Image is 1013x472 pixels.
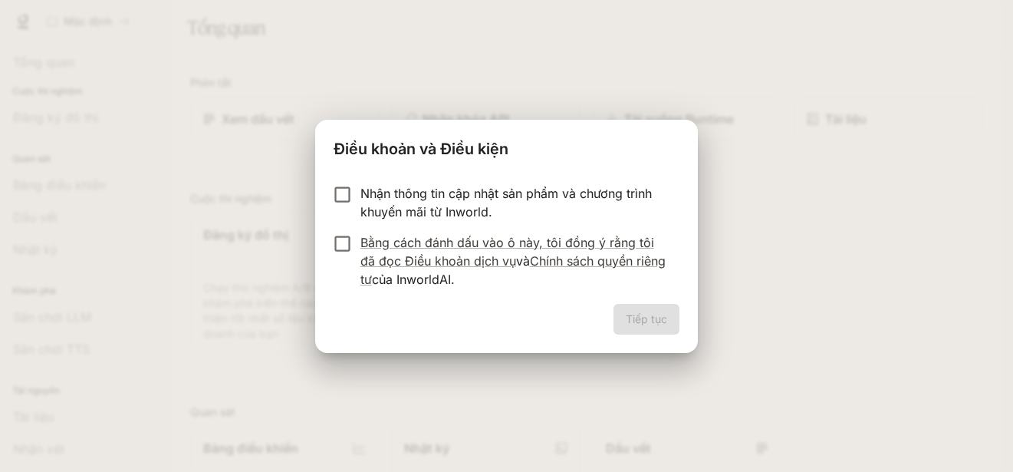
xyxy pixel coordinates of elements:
[516,253,530,269] font: và
[360,186,652,219] font: Nhận thông tin cập nhật sản phẩm và chương trình khuyến mãi từ Inworld.
[451,272,455,287] font: .
[372,272,451,287] font: của InworldAI
[360,253,666,287] a: Chính sách quyền riêng tư
[334,140,508,158] font: Điều khoản và Điều kiện
[360,235,654,269] a: Bằng cách đánh dấu vào ô này, tôi đồng ý rằng tôi đã đọc Điều khoản dịch vụ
